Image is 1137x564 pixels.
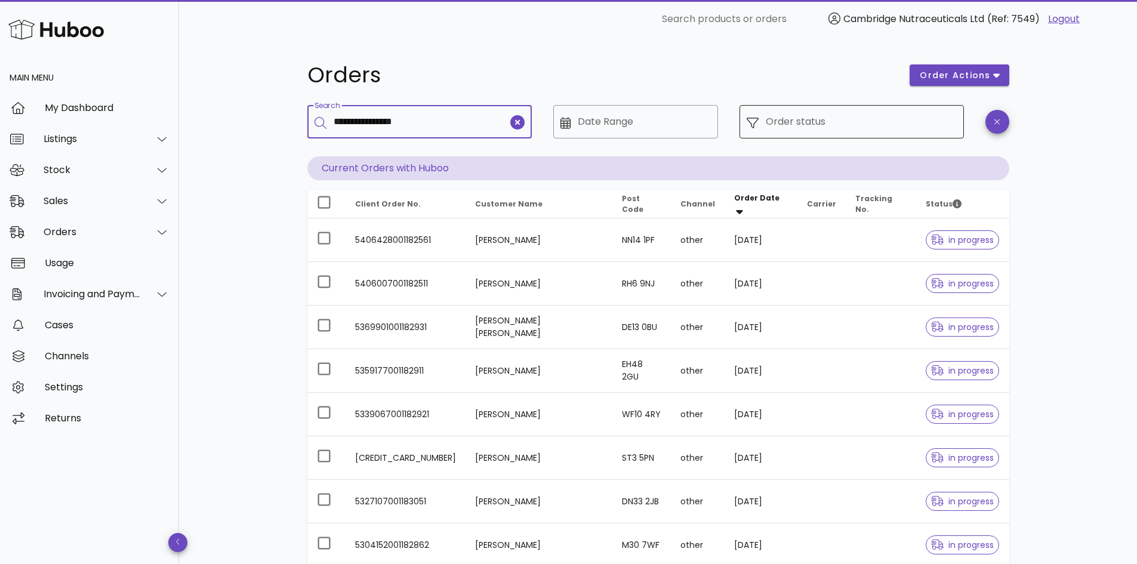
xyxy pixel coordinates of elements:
[466,190,612,218] th: Customer Name
[622,193,643,214] span: Post Code
[797,190,846,218] th: Carrier
[45,319,170,331] div: Cases
[725,190,797,218] th: Order Date: Sorted descending. Activate to remove sorting.
[855,193,892,214] span: Tracking No.
[725,349,797,393] td: [DATE]
[44,195,141,207] div: Sales
[612,393,671,436] td: WF10 4RY
[916,190,1009,218] th: Status
[725,393,797,436] td: [DATE]
[843,12,984,26] span: Cambridge Nutraceuticals Ltd
[910,64,1009,86] button: order actions
[44,164,141,175] div: Stock
[725,480,797,523] td: [DATE]
[931,279,994,288] span: in progress
[931,236,994,244] span: in progress
[346,349,466,393] td: 5359177001182911
[346,306,466,349] td: 5369901001182931
[725,436,797,480] td: [DATE]
[45,381,170,393] div: Settings
[307,156,1009,180] p: Current Orders with Huboo
[346,218,466,262] td: 5406428001182561
[931,541,994,549] span: in progress
[931,323,994,331] span: in progress
[734,193,779,203] span: Order Date
[671,480,725,523] td: other
[475,199,543,209] span: Customer Name
[612,262,671,306] td: RH6 9NJ
[919,69,991,82] span: order actions
[45,350,170,362] div: Channels
[346,436,466,480] td: [CREDIT_CARD_NUMBER]
[725,218,797,262] td: [DATE]
[307,64,896,86] h1: Orders
[346,190,466,218] th: Client Order No.
[671,393,725,436] td: other
[846,190,916,218] th: Tracking No.
[612,306,671,349] td: DE13 0BU
[931,454,994,462] span: in progress
[466,262,612,306] td: [PERSON_NAME]
[807,199,836,209] span: Carrier
[612,480,671,523] td: DN33 2JB
[466,306,612,349] td: [PERSON_NAME] [PERSON_NAME]
[725,262,797,306] td: [DATE]
[45,257,170,269] div: Usage
[612,190,671,218] th: Post Code
[44,133,141,144] div: Listings
[671,349,725,393] td: other
[44,226,141,238] div: Orders
[931,497,994,506] span: in progress
[926,199,962,209] span: Status
[671,190,725,218] th: Channel
[931,410,994,418] span: in progress
[466,218,612,262] td: [PERSON_NAME]
[671,306,725,349] td: other
[1048,12,1080,26] a: Logout
[466,436,612,480] td: [PERSON_NAME]
[612,349,671,393] td: EH48 2GU
[671,436,725,480] td: other
[671,262,725,306] td: other
[8,17,104,42] img: Huboo Logo
[612,436,671,480] td: ST3 5PN
[346,480,466,523] td: 5327107001183051
[466,349,612,393] td: [PERSON_NAME]
[315,101,340,110] label: Search
[987,12,1040,26] span: (Ref: 7549)
[346,393,466,436] td: 5339067001182921
[931,366,994,375] span: in progress
[45,102,170,113] div: My Dashboard
[466,393,612,436] td: [PERSON_NAME]
[466,480,612,523] td: [PERSON_NAME]
[680,199,715,209] span: Channel
[355,199,421,209] span: Client Order No.
[671,218,725,262] td: other
[44,288,141,300] div: Invoicing and Payments
[612,218,671,262] td: NN14 1PF
[45,412,170,424] div: Returns
[725,306,797,349] td: [DATE]
[346,262,466,306] td: 5406007001182511
[510,115,525,130] button: clear icon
